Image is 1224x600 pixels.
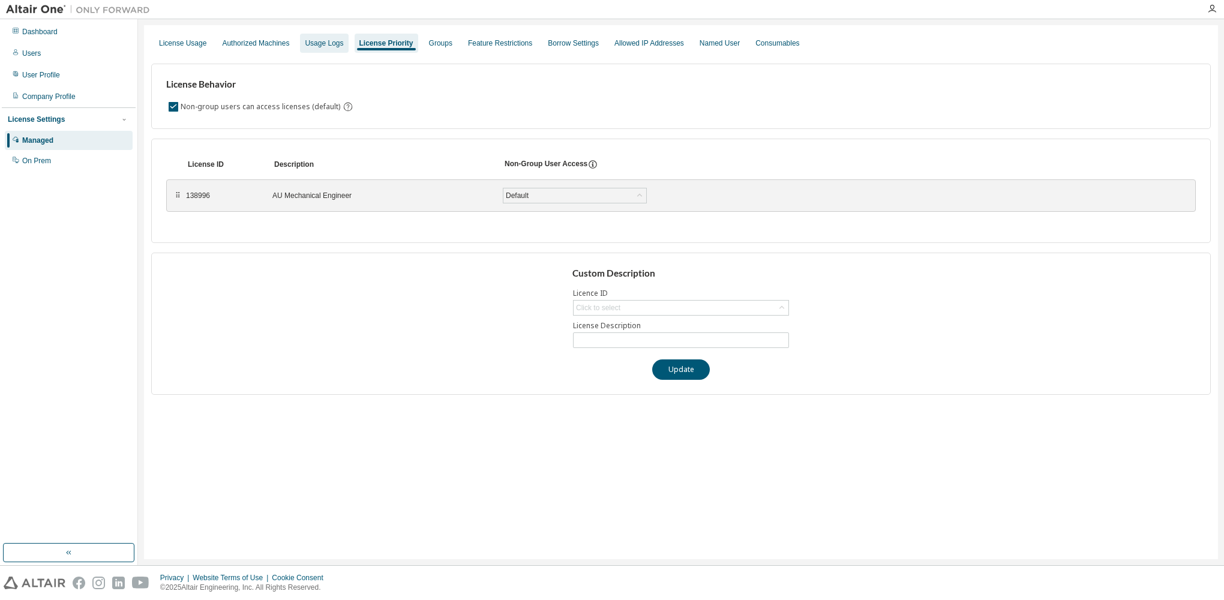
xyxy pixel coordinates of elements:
[505,159,587,170] div: Non-Group User Access
[222,38,289,48] div: Authorized Machines
[574,301,788,315] div: Click to select
[22,27,58,37] div: Dashboard
[22,92,76,101] div: Company Profile
[160,573,193,583] div: Privacy
[343,101,353,112] svg: By default any user not assigned to any group can access any license. Turn this setting off to di...
[132,577,149,589] img: youtube.svg
[181,100,343,114] label: Non-group users can access licenses (default)
[4,577,65,589] img: altair_logo.svg
[22,156,51,166] div: On Prem
[92,577,105,589] img: instagram.svg
[573,321,789,331] label: License Description
[166,79,352,91] h3: License Behavior
[160,583,331,593] p: © 2025 Altair Engineering, Inc. All Rights Reserved.
[112,577,125,589] img: linkedin.svg
[503,188,646,203] div: Default
[576,303,620,313] div: Click to select
[652,359,710,380] button: Update
[159,38,206,48] div: License Usage
[22,136,53,145] div: Managed
[22,49,41,58] div: Users
[573,289,789,298] label: Licence ID
[468,38,532,48] div: Feature Restrictions
[359,38,413,48] div: License Priority
[429,38,452,48] div: Groups
[8,115,65,124] div: License Settings
[614,38,684,48] div: Allowed IP Addresses
[305,38,343,48] div: Usage Logs
[274,160,490,169] div: Description
[272,573,330,583] div: Cookie Consent
[22,70,60,80] div: User Profile
[73,577,85,589] img: facebook.svg
[272,191,488,200] div: AU Mechanical Engineer
[174,191,181,200] div: ⠿
[572,268,790,280] h3: Custom Description
[700,38,740,48] div: Named User
[548,38,599,48] div: Borrow Settings
[755,38,799,48] div: Consumables
[188,160,260,169] div: License ID
[186,191,258,200] div: 138996
[6,4,156,16] img: Altair One
[193,573,272,583] div: Website Terms of Use
[504,189,530,202] div: Default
